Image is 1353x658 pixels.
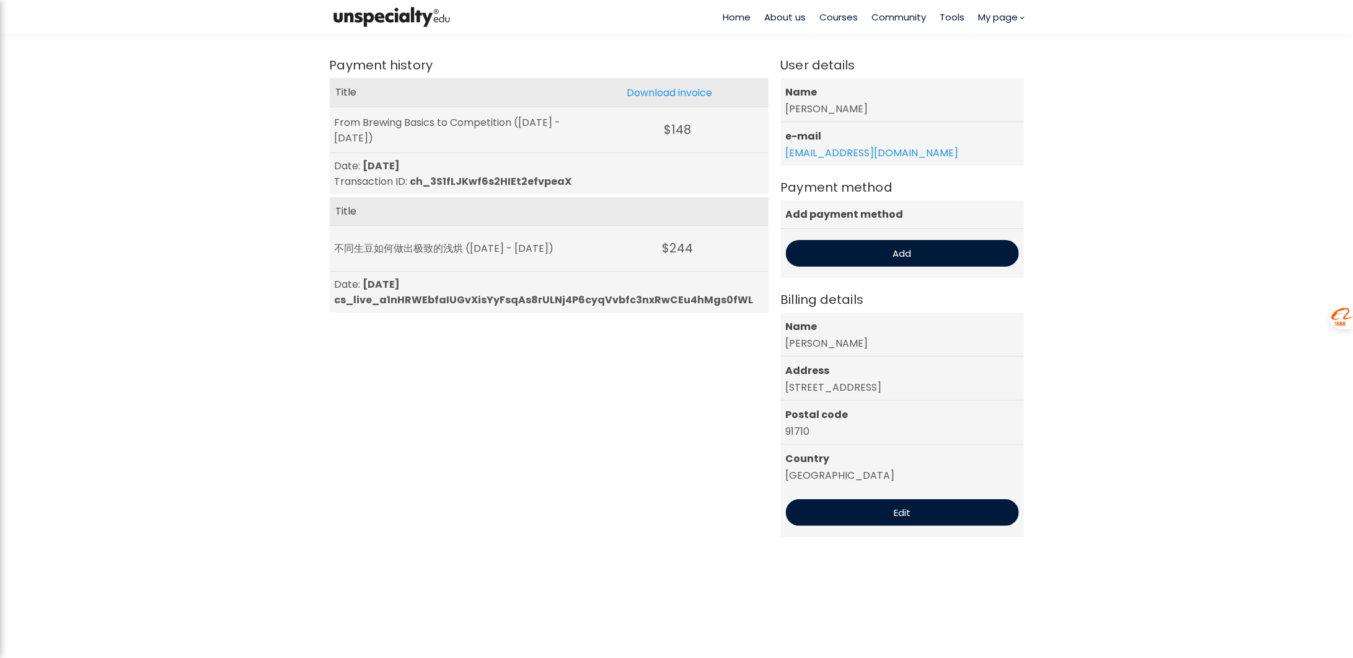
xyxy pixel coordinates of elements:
[786,499,1019,526] button: Edit
[723,10,751,24] a: Home
[335,277,361,291] span: Date:
[335,159,361,173] span: Date:
[781,178,1024,197] span: Payment method
[781,290,1024,309] span: Billing details
[335,174,408,189] span: Transaction ID:
[786,407,1019,422] span: Postal code
[786,363,1019,378] span: Address
[786,468,895,482] span: [GEOGRAPHIC_DATA]
[781,56,1024,75] span: User details
[335,241,586,256] div: 不同生豆如何做出极致的浅烘 ([DATE] - [DATE])
[979,10,1018,24] span: My page
[335,115,586,146] div: From Brewing Basics to Competition ([DATE] - [DATE])
[363,277,400,291] span: [DATE]
[940,10,965,24] a: Tools
[786,319,1019,334] span: Name
[627,85,712,100] a: Download invoice
[786,336,868,350] span: [PERSON_NAME]
[664,121,691,138] span: $148
[336,203,592,219] div: Title
[786,84,1019,100] span: Name
[786,146,959,160] a: [EMAIL_ADDRESS][DOMAIN_NAME]
[410,174,572,189] span: ch_3S1fLJKwf6s2HIEt2efvpeaX
[786,380,882,394] span: [STREET_ADDRESS]
[662,239,693,257] span: $244
[336,84,592,100] div: Title
[786,240,1019,267] button: Add
[786,207,1019,222] span: Add payment method
[979,10,1024,24] a: My page
[820,10,858,24] a: Courses
[786,424,810,438] span: 91710
[786,128,1019,144] span: e-mail
[786,102,868,116] span: [PERSON_NAME]
[872,10,927,24] a: Community
[330,56,769,75] span: Payment history
[786,451,1019,466] span: Country
[363,159,400,173] span: [DATE]
[335,293,754,307] span: cs_live_a1nHRWEbfaIUGvXisYyFsqAs8rULNj4P6cyqVvbfc3nxRwCEu4hMgs0fWL
[330,4,454,30] img: bc390a18feecddb333977e298b3a00a1.png
[765,10,806,24] a: About us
